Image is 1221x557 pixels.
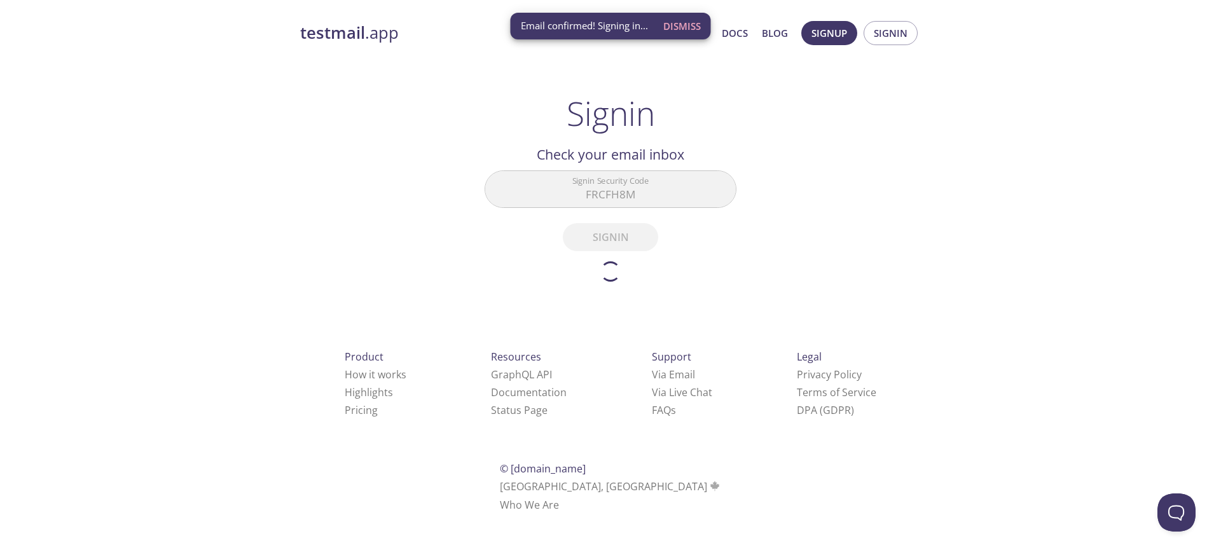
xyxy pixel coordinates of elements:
[874,25,907,41] span: Signin
[300,22,599,44] a: testmail.app
[345,350,383,364] span: Product
[500,498,559,512] a: Who We Are
[300,22,365,44] strong: testmail
[500,462,586,476] span: © [DOMAIN_NAME]
[801,21,857,45] button: Signup
[345,403,378,417] a: Pricing
[671,403,676,417] span: s
[491,403,548,417] a: Status Page
[521,19,648,32] span: Email confirmed! Signing in...
[652,350,691,364] span: Support
[491,385,567,399] a: Documentation
[652,368,695,382] a: Via Email
[491,350,541,364] span: Resources
[797,403,854,417] a: DPA (GDPR)
[762,25,788,41] a: Blog
[658,14,706,38] button: Dismiss
[345,368,406,382] a: How it works
[567,94,655,132] h1: Signin
[811,25,847,41] span: Signup
[485,144,736,165] h2: Check your email inbox
[345,385,393,399] a: Highlights
[500,479,722,493] span: [GEOGRAPHIC_DATA], [GEOGRAPHIC_DATA]
[797,368,862,382] a: Privacy Policy
[663,18,701,34] span: Dismiss
[797,385,876,399] a: Terms of Service
[1157,493,1196,532] iframe: Help Scout Beacon - Open
[797,350,822,364] span: Legal
[722,25,748,41] a: Docs
[864,21,918,45] button: Signin
[491,368,552,382] a: GraphQL API
[652,403,676,417] a: FAQ
[652,385,712,399] a: Via Live Chat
